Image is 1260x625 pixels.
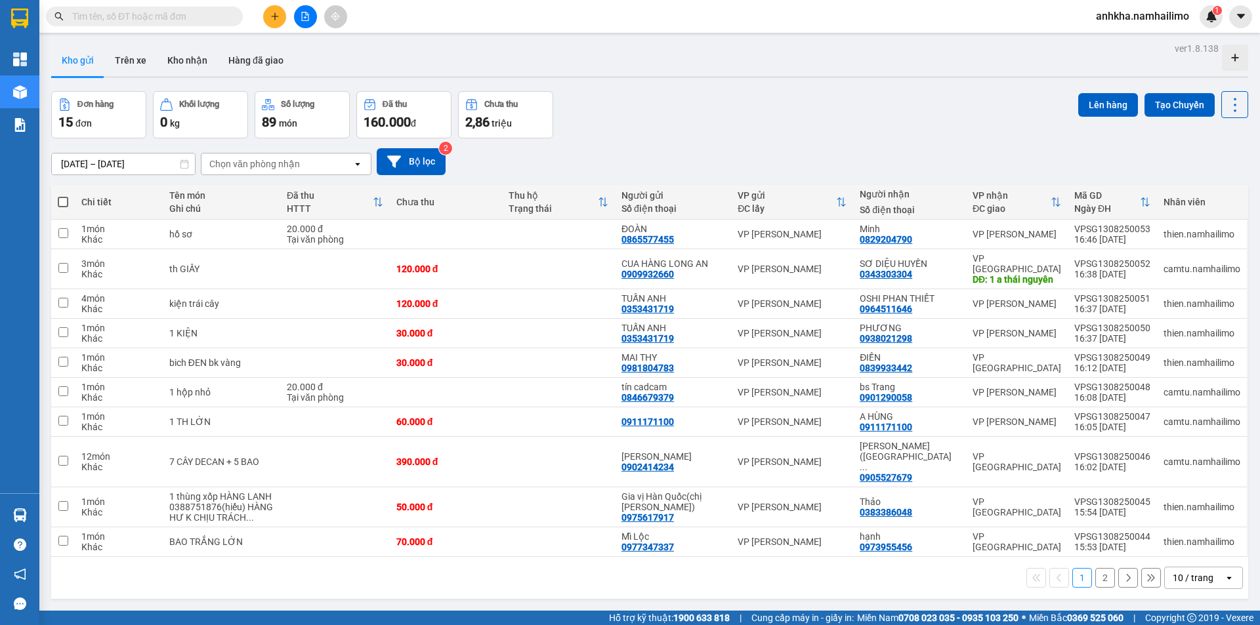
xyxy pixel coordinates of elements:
[860,472,912,483] div: 0905527679
[860,507,912,517] div: 0383386048
[396,502,496,512] div: 50.000 đ
[13,118,27,132] img: solution-icon
[621,323,724,333] div: TUẤN ANH
[1074,333,1150,344] div: 16:37 [DATE]
[973,190,1051,201] div: VP nhận
[973,416,1061,427] div: VP [PERSON_NAME]
[81,352,156,363] div: 1 món
[621,382,724,392] div: tín cadcam
[860,293,959,304] div: OSHI PHAN THIẾT
[396,416,496,427] div: 60.000 đ
[54,12,64,21] span: search
[973,229,1061,239] div: VP [PERSON_NAME]
[621,333,674,344] div: 0353431719
[738,502,847,512] div: VP [PERSON_NAME]
[860,205,959,215] div: Số điện thoại
[621,512,674,523] div: 0975617917
[287,224,383,234] div: 20.000 đ
[1164,387,1240,397] div: camtu.namhailimo
[860,304,912,314] div: 0964511646
[1074,234,1150,245] div: 16:46 [DATE]
[492,118,512,129] span: triệu
[294,5,317,28] button: file-add
[621,190,724,201] div: Người gửi
[458,91,553,138] button: Chưa thu2,86 triệu
[1074,451,1150,462] div: VPSG1308250046
[169,190,274,201] div: Tên món
[75,118,92,129] span: đơn
[738,298,847,309] div: VP [PERSON_NAME]
[169,298,274,309] div: kiện trái cây
[1213,6,1222,15] sup: 1
[1074,496,1150,507] div: VPSG1308250045
[1074,382,1150,392] div: VPSG1308250048
[1074,269,1150,279] div: 16:38 [DATE]
[396,536,496,547] div: 70.000 đ
[973,451,1061,472] div: VP [GEOGRAPHIC_DATA]
[857,611,1018,625] span: Miền Nam
[287,190,373,201] div: Đã thu
[1074,224,1150,234] div: VPSG1308250053
[1074,507,1150,517] div: 15:54 [DATE]
[1085,8,1200,24] span: anhkha.namhailimo
[973,274,1061,285] div: DĐ: 1 a thái nguyên
[860,422,912,432] div: 0911171100
[218,45,294,76] button: Hàng đã giao
[396,328,496,338] div: 30.000 đ
[738,536,847,547] div: VP [PERSON_NAME]
[179,100,219,109] div: Khối lượng
[898,613,1018,623] strong: 0708 023 035 - 0935 103 250
[51,45,104,76] button: Kho gửi
[609,611,730,625] span: Hỗ trợ kỹ thuật:
[973,203,1051,214] div: ĐC giao
[860,323,959,333] div: PHƯƠNG
[484,100,518,109] div: Chưa thu
[621,224,724,234] div: ĐOÀN
[973,253,1061,274] div: VP [GEOGRAPHIC_DATA]
[860,382,959,392] div: bs Trang
[973,496,1061,517] div: VP [GEOGRAPHIC_DATA]
[1222,45,1248,71] div: Tạo kho hàng mới
[14,597,26,610] span: message
[169,203,274,214] div: Ghi chú
[621,542,674,552] div: 0977347337
[81,269,156,279] div: Khác
[673,613,730,623] strong: 1900 633 818
[621,234,674,245] div: 0865577455
[509,203,598,214] div: Trạng thái
[1067,613,1123,623] strong: 0369 525 060
[352,159,363,169] svg: open
[1074,363,1150,373] div: 16:12 [DATE]
[13,85,27,99] img: warehouse-icon
[209,157,300,171] div: Chọn văn phòng nhận
[52,153,195,174] input: Select a date range.
[1164,197,1240,207] div: Nhân viên
[738,357,847,368] div: VP [PERSON_NAME]
[169,264,274,274] div: th GIẤY
[1074,323,1150,333] div: VPSG1308250050
[1074,392,1150,403] div: 16:08 [DATE]
[1074,422,1150,432] div: 16:05 [DATE]
[77,100,114,109] div: Đơn hàng
[973,328,1061,338] div: VP [PERSON_NAME]
[1235,10,1247,22] span: caret-down
[621,491,724,512] div: Gia vị Hàn Quốc(chị Huế)
[1164,456,1240,467] div: camtu.namhailimo
[860,462,868,472] span: ...
[1164,264,1240,274] div: camtu.namhailimo
[1164,229,1240,239] div: thien.namhailimo
[860,496,959,507] div: Thảo
[13,508,27,522] img: warehouse-icon
[396,264,496,274] div: 120.000 đ
[738,456,847,467] div: VP [PERSON_NAME]
[1164,328,1240,338] div: thien.namhailimo
[11,9,28,28] img: logo-vxr
[860,441,959,472] div: KHÁNH NGỌC (NHA TRANG)
[509,190,598,201] div: Thu hộ
[279,118,297,129] span: món
[169,502,274,523] div: 0388751876(hiếu) HÀNG HƯ K CHỊU TRÁCH NHIỆM HANG K ĐẢM BẢO
[1074,542,1150,552] div: 15:53 [DATE]
[287,234,383,245] div: Tại văn phòng
[13,52,27,66] img: dashboard-icon
[1164,416,1240,427] div: camtu.namhailimo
